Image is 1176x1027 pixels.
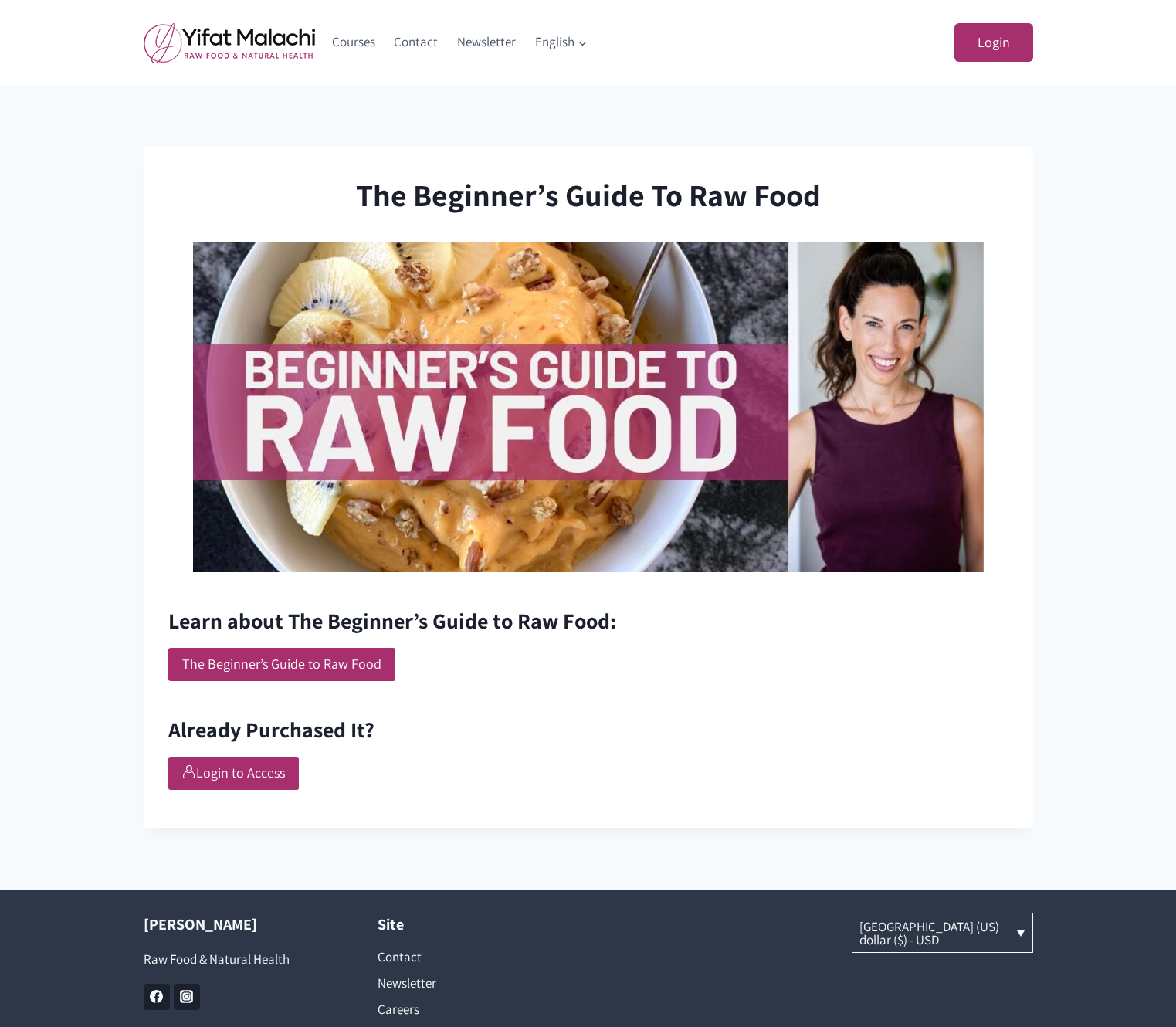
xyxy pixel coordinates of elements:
[144,984,170,1010] a: Facebook
[378,970,565,996] a: Newsletter
[168,171,1008,218] h1: The Beginner’s Guide To Raw Food
[323,24,385,61] a: Courses
[852,913,1032,951] a: [GEOGRAPHIC_DATA] (US) dollar ($) - USD
[168,757,299,790] a: Login to Access
[378,913,565,936] h2: Site
[954,23,1033,63] a: Login
[385,24,448,61] a: Contact
[144,949,331,970] p: Raw Food & Natural Health
[144,913,331,936] h2: [PERSON_NAME]
[378,996,565,1022] a: Careers
[168,648,395,681] a: The Beginner’s Guide to Raw Food
[144,22,315,63] img: yifat_logo41_en.png
[378,944,565,970] a: Contact
[168,605,1008,637] h2: Learn about The Beginner’s Guide to Raw Food:
[174,984,200,1010] a: Instagram
[448,24,526,61] a: Newsletter
[535,32,588,53] span: English
[323,24,598,61] nav: Primary Navigation
[525,24,597,61] a: English
[168,713,1008,746] h2: Already Purchased It?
